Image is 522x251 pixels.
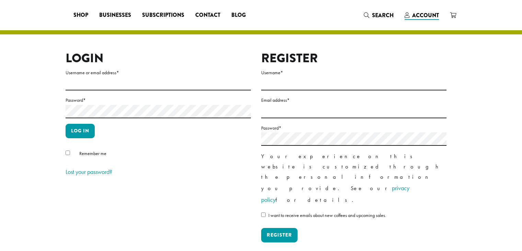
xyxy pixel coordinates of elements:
span: Remember me [79,150,106,156]
a: Lost your password? [66,168,112,176]
span: Businesses [99,11,131,20]
button: Log in [66,124,95,138]
h2: Register [261,51,446,66]
span: Contact [195,11,220,20]
h2: Login [66,51,251,66]
label: Password [66,96,251,105]
label: Email address [261,96,446,105]
span: Subscriptions [142,11,184,20]
input: I want to receive emails about new coffees and upcoming sales. [261,212,266,217]
span: I want to receive emails about new coffees and upcoming sales. [268,212,386,218]
span: Search [372,11,394,19]
span: Account [412,11,439,19]
span: Blog [231,11,246,20]
p: Your experience on this website is customized through the personal information you provide. See o... [261,151,446,206]
a: Search [358,10,399,21]
label: Password [261,124,446,132]
label: Username or email address [66,68,251,77]
button: Register [261,228,298,242]
label: Username [261,68,446,77]
a: privacy policy [261,184,409,204]
a: Shop [68,10,94,21]
span: Shop [73,11,88,20]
